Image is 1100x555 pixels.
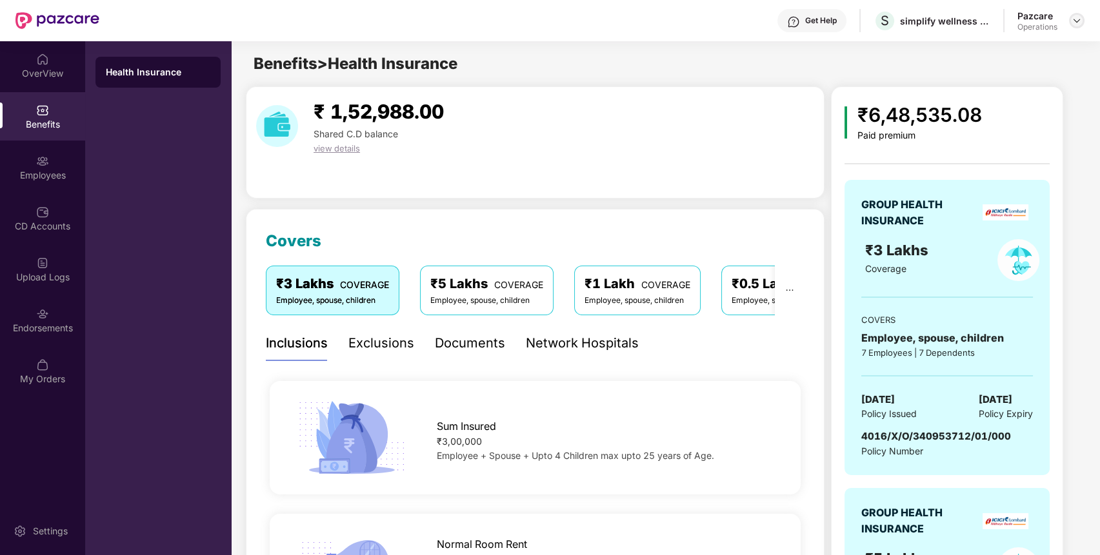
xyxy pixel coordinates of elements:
div: ₹1 Lakh [585,274,690,294]
div: Paid premium [857,130,982,141]
div: Health Insurance [106,66,210,79]
img: policyIcon [997,239,1039,281]
div: Network Hospitals [526,333,639,353]
div: 7 Employees | 7 Dependents [861,346,1033,359]
span: ellipsis [785,286,794,295]
span: S [881,13,889,28]
span: Policy Expiry [979,407,1033,421]
span: [DATE] [861,392,895,407]
img: svg+xml;base64,PHN2ZyBpZD0iQmVuZWZpdHMiIHhtbG5zPSJodHRwOi8vd3d3LnczLm9yZy8yMDAwL3N2ZyIgd2lkdGg9Ij... [36,104,49,117]
span: ₹ 1,52,988.00 [314,100,444,123]
div: GROUP HEALTH INSURANCE [861,505,974,537]
div: ₹3 Lakhs [276,274,389,294]
span: Normal Room Rent [437,536,527,552]
div: Employee, spouse, children [430,295,543,307]
span: Employee + Spouse + Upto 4 Children max upto 25 years of Age. [437,450,714,461]
span: view details [314,143,360,153]
img: insurerLogo [983,204,1028,220]
span: Coverage [865,263,906,274]
div: GROUP HEALTH INSURANCE [861,197,974,229]
span: COVERAGE [340,279,389,290]
div: COVERS [861,313,1033,326]
span: COVERAGE [641,279,690,290]
div: Employee, spouse, children [276,295,389,307]
div: Operations [1017,22,1057,32]
div: Employee, spouse, children [585,295,690,307]
div: Documents [435,333,505,353]
img: New Pazcare Logo [15,12,99,29]
span: Shared C.D balance [314,128,398,139]
span: Sum Insured [437,418,496,434]
div: ₹6,48,535.08 [857,100,982,130]
div: Exclusions [348,333,414,353]
img: svg+xml;base64,PHN2ZyBpZD0iTXlfT3JkZXJzIiBkYXRhLW5hbWU9Ik15IE9yZGVycyIgeG1sbnM9Imh0dHA6Ly93d3cudz... [36,358,49,371]
span: [DATE] [979,392,1012,407]
button: ellipsis [775,266,805,315]
div: simplify wellness india private limited [900,15,990,27]
div: ₹3,00,000 [437,434,777,449]
div: Employee, spouse, children [861,330,1033,346]
span: Policy Issued [861,407,917,421]
div: Get Help [805,15,837,26]
div: Inclusions [266,333,328,353]
img: svg+xml;base64,PHN2ZyBpZD0iSG9tZSIgeG1sbnM9Imh0dHA6Ly93d3cudzMub3JnLzIwMDAvc3ZnIiB3aWR0aD0iMjAiIG... [36,53,49,66]
img: svg+xml;base64,PHN2ZyBpZD0iRW5kb3JzZW1lbnRzIiB4bWxucz0iaHR0cDovL3d3dy53My5vcmcvMjAwMC9zdmciIHdpZH... [36,307,49,320]
span: Policy Number [861,445,923,456]
div: Pazcare [1017,10,1057,22]
img: icon [845,106,848,139]
img: svg+xml;base64,PHN2ZyBpZD0iRW1wbG95ZWVzIiB4bWxucz0iaHR0cDovL3d3dy53My5vcmcvMjAwMC9zdmciIHdpZHRoPS... [36,155,49,168]
img: svg+xml;base64,PHN2ZyBpZD0iSGVscC0zMngzMiIgeG1sbnM9Imh0dHA6Ly93d3cudzMub3JnLzIwMDAvc3ZnIiB3aWR0aD... [787,15,800,28]
img: insurerLogo [983,513,1028,529]
span: Covers [266,231,321,250]
div: Employee, spouse, children [732,295,849,307]
img: svg+xml;base64,PHN2ZyBpZD0iVXBsb2FkX0xvZ3MiIGRhdGEtbmFtZT0iVXBsb2FkIExvZ3MiIHhtbG5zPSJodHRwOi8vd3... [36,257,49,269]
img: svg+xml;base64,PHN2ZyBpZD0iQ0RfQWNjb3VudHMiIGRhdGEtbmFtZT0iQ0QgQWNjb3VudHMiIHhtbG5zPSJodHRwOi8vd3... [36,206,49,219]
div: ₹5 Lakhs [430,274,543,294]
img: icon [294,397,410,478]
img: download [256,105,298,147]
span: 4016/X/O/340953712/01/000 [861,430,1011,442]
div: Settings [29,525,72,538]
div: ₹0.5 Lakh [732,274,849,294]
span: Benefits > Health Insurance [254,54,457,73]
img: svg+xml;base64,PHN2ZyBpZD0iU2V0dGluZy0yMHgyMCIgeG1sbnM9Imh0dHA6Ly93d3cudzMub3JnLzIwMDAvc3ZnIiB3aW... [14,525,26,538]
img: svg+xml;base64,PHN2ZyBpZD0iRHJvcGRvd24tMzJ4MzIiIHhtbG5zPSJodHRwOi8vd3d3LnczLm9yZy8yMDAwL3N2ZyIgd2... [1072,15,1082,26]
span: COVERAGE [494,279,543,290]
span: ₹3 Lakhs [865,242,932,258]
